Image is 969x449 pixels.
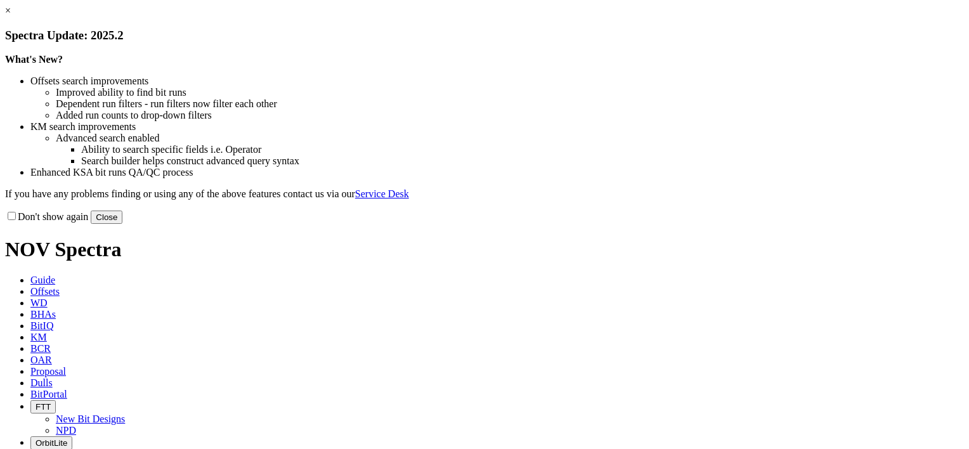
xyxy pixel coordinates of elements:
li: Dependent run filters - run filters now filter each other [56,98,964,110]
span: Proposal [30,366,66,377]
li: KM search improvements [30,121,964,133]
li: Offsets search improvements [30,75,964,87]
span: Dulls [30,377,53,388]
strong: What's New? [5,54,63,65]
h3: Spectra Update: 2025.2 [5,29,964,42]
span: BitIQ [30,320,53,331]
span: BHAs [30,309,56,320]
a: New Bit Designs [56,413,125,424]
span: BitPortal [30,389,67,400]
li: Advanced search enabled [56,133,964,144]
h1: NOV Spectra [5,238,964,261]
span: WD [30,297,48,308]
span: OAR [30,355,52,365]
li: Ability to search specific fields i.e. Operator [81,144,964,155]
button: Close [91,211,122,224]
a: Service Desk [355,188,409,199]
p: If you have any problems finding or using any of the above features contact us via our [5,188,964,200]
span: FTT [36,402,51,412]
li: Enhanced KSA bit runs QA/QC process [30,167,964,178]
a: × [5,5,11,16]
li: Improved ability to find bit runs [56,87,964,98]
span: KM [30,332,47,342]
a: NPD [56,425,76,436]
span: OrbitLite [36,438,67,448]
li: Added run counts to drop-down filters [56,110,964,121]
li: Search builder helps construct advanced query syntax [81,155,964,167]
input: Don't show again [8,212,16,220]
label: Don't show again [5,211,88,222]
span: BCR [30,343,51,354]
span: Offsets [30,286,60,297]
span: Guide [30,275,55,285]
